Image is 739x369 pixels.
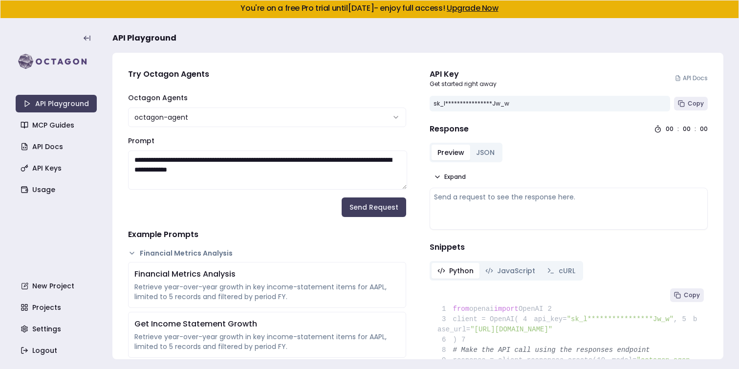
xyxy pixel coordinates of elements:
div: 00 [683,125,691,133]
span: api_key= [534,315,566,323]
h4: Try Octagon Agents [128,68,406,80]
a: API Docs [675,74,708,82]
h4: Example Prompts [128,229,406,240]
span: Expand [444,173,466,181]
button: Copy [670,288,704,302]
span: JavaScript [497,266,535,276]
a: MCP Guides [17,116,98,134]
h4: Response [430,123,469,135]
h4: Snippets [430,241,708,253]
span: API Playground [112,32,176,44]
span: client = OpenAI( [437,315,519,323]
span: 6 [437,335,453,345]
div: 00 [666,125,674,133]
div: Get Income Statement Growth [134,318,400,330]
a: API Playground [16,95,97,112]
span: 10 [597,355,612,366]
a: API Keys [17,159,98,177]
span: 5 [677,314,693,325]
button: Expand [430,170,470,184]
p: Get started right away [430,80,497,88]
a: Settings [17,320,98,338]
a: Logout [17,342,98,359]
div: Financial Metrics Analysis [134,268,400,280]
span: import [494,305,519,313]
span: from [453,305,470,313]
a: Usage [17,181,98,198]
span: 4 [519,314,534,325]
div: : [695,125,696,133]
span: Python [449,266,474,276]
span: 8 [437,345,453,355]
span: Copy [688,100,704,108]
span: response = client.responses.create( [437,356,597,364]
a: Upgrade Now [447,2,499,14]
button: Financial Metrics Analysis [128,248,406,258]
button: Preview [432,145,470,160]
div: API Key [430,68,497,80]
img: logo-rect-yK7x_WSZ.svg [16,52,97,71]
div: Retrieve year-over-year growth in key income-statement items for AAPL, limited to 5 records and f... [134,332,400,351]
a: API Docs [17,138,98,155]
button: Send Request [342,197,406,217]
span: 9 [437,355,453,366]
h5: You're on a free Pro trial until [DATE] - enjoy full access! [8,4,731,12]
button: Copy [674,97,708,110]
span: openai [469,305,494,313]
a: New Project [17,277,98,295]
span: ) [437,336,457,344]
div: Retrieve year-over-year growth in key income-statement items for AAPL, limited to 5 records and f... [134,282,400,302]
label: Octagon Agents [128,93,188,103]
a: Projects [17,299,98,316]
span: 2 [543,304,559,314]
span: cURL [559,266,575,276]
span: # Make the API call using the responses endpoint [453,346,650,354]
label: Prompt [128,136,154,146]
span: OpenAI [519,305,543,313]
div: : [677,125,679,133]
div: Send a request to see the response here. [434,192,703,202]
div: 00 [700,125,708,133]
span: model= [612,356,636,364]
span: "[URL][DOMAIN_NAME]" [470,326,552,333]
span: 3 [437,314,453,325]
span: 7 [457,335,473,345]
span: 1 [437,304,453,314]
button: JSON [470,145,500,160]
span: , [674,315,677,323]
span: Copy [684,291,700,299]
